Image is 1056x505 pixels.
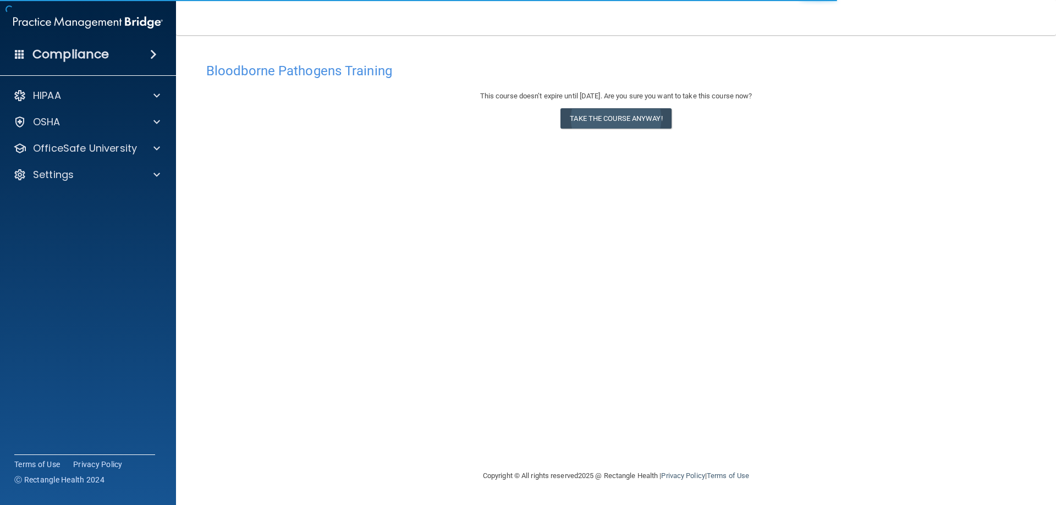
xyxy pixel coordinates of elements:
[33,142,137,155] p: OfficeSafe University
[32,47,109,62] h4: Compliance
[33,168,74,181] p: Settings
[661,471,705,480] a: Privacy Policy
[206,90,1026,103] div: This course doesn’t expire until [DATE]. Are you sure you want to take this course now?
[206,64,1026,78] h4: Bloodborne Pathogens Training
[415,458,817,493] div: Copyright © All rights reserved 2025 @ Rectangle Health | |
[14,474,105,485] span: Ⓒ Rectangle Health 2024
[13,168,160,181] a: Settings
[13,12,163,34] img: PMB logo
[13,115,160,129] a: OSHA
[14,459,60,470] a: Terms of Use
[13,89,160,102] a: HIPAA
[33,115,61,129] p: OSHA
[707,471,749,480] a: Terms of Use
[73,459,123,470] a: Privacy Policy
[13,142,160,155] a: OfficeSafe University
[33,89,61,102] p: HIPAA
[560,108,671,129] button: Take the course anyway!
